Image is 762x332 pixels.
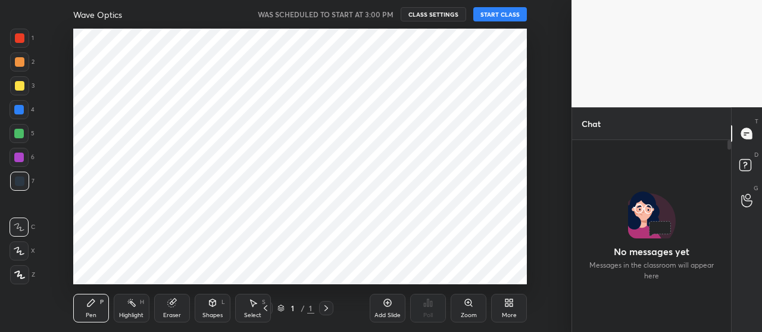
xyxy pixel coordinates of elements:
[10,172,35,191] div: 7
[754,184,758,193] p: G
[119,312,143,318] div: Highlight
[221,299,225,305] div: L
[301,305,305,312] div: /
[10,100,35,119] div: 4
[10,241,35,260] div: X
[307,303,314,314] div: 1
[572,108,610,139] p: Chat
[401,7,466,21] button: CLASS SETTINGS
[202,312,223,318] div: Shapes
[10,29,34,48] div: 1
[86,312,96,318] div: Pen
[244,312,261,318] div: Select
[461,312,477,318] div: Zoom
[10,76,35,95] div: 3
[140,299,144,305] div: H
[473,7,527,21] button: START CLASS
[502,312,517,318] div: More
[10,52,35,72] div: 2
[10,265,35,284] div: Z
[258,9,394,20] h5: WAS SCHEDULED TO START AT 3:00 PM
[10,148,35,167] div: 6
[287,305,299,312] div: 1
[374,312,401,318] div: Add Slide
[100,299,104,305] div: P
[10,124,35,143] div: 5
[754,150,758,159] p: D
[163,312,181,318] div: Eraser
[10,218,35,237] div: C
[262,299,266,305] div: S
[73,9,122,20] h4: Wave Optics
[755,117,758,126] p: T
